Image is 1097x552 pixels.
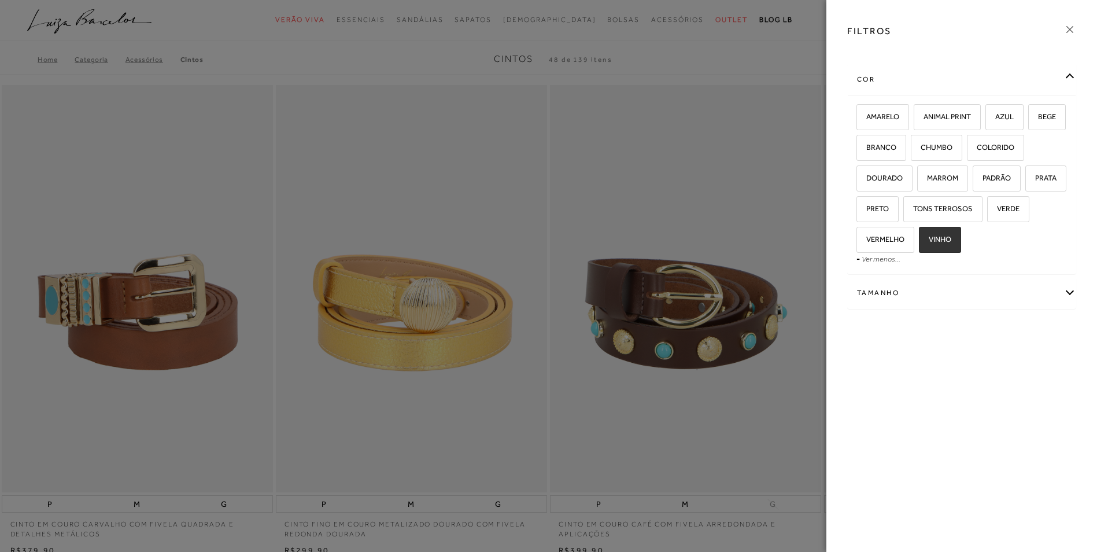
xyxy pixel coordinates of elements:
[988,204,1020,213] span: VERDE
[862,255,900,263] a: Ver menos...
[902,205,913,216] input: TONS TERROSOS
[858,204,889,213] span: PRETO
[968,143,1014,152] span: COLORIDO
[847,24,892,38] h3: FILTROS
[915,112,971,121] span: ANIMAL PRINT
[855,174,866,186] input: DOURADO
[858,174,903,182] span: DOURADO
[915,174,927,186] input: MARROM
[971,174,983,186] input: PADRÃO
[920,235,951,244] span: VINHO
[984,113,995,124] input: AZUL
[855,205,866,216] input: PRETO
[855,113,866,124] input: AMARELO
[985,205,997,216] input: VERDE
[974,174,1011,182] span: PADRÃO
[1026,113,1038,124] input: BEGE
[855,143,866,155] input: BRANCO
[858,112,899,121] span: AMARELO
[912,143,952,152] span: CHUMBO
[848,64,1076,95] div: cor
[848,278,1076,308] div: Tamanho
[1029,112,1056,121] span: BEGE
[909,143,921,155] input: CHUMBO
[858,143,896,152] span: BRANCO
[855,235,866,247] input: VERMELHO
[987,112,1014,121] span: AZUL
[917,235,929,247] input: VINHO
[965,143,977,155] input: COLORIDO
[918,174,958,182] span: MARROM
[904,204,973,213] span: TONS TERROSOS
[856,254,860,263] span: -
[912,113,924,124] input: ANIMAL PRINT
[1024,174,1035,186] input: PRATA
[1026,174,1057,182] span: PRATA
[858,235,904,244] span: VERMELHO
